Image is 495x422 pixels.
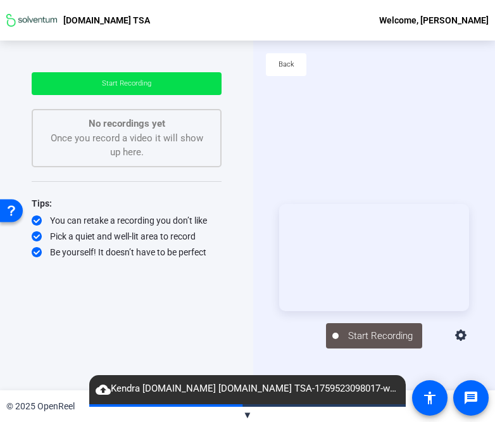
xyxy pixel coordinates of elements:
button: Back [266,53,306,76]
span: Kendra [DOMAIN_NAME] [DOMAIN_NAME] TSA-1759523098017-webcam [89,381,406,397]
button: Start Recording [326,323,422,348]
mat-icon: message [463,390,479,406]
p: [DOMAIN_NAME] TSA [63,13,150,28]
div: Welcome, [PERSON_NAME] [379,13,489,28]
span: ▼ [243,409,253,421]
img: OpenReel logo [6,14,57,27]
div: You can retake a recording you don’t like [32,214,222,227]
span: Start Recording [102,79,151,87]
p: No recordings yet [46,117,208,131]
div: Pick a quiet and well-lit area to record [32,230,222,243]
div: Tips: [32,196,222,211]
div: Be yourself! It doesn’t have to be perfect [32,246,222,259]
button: Start Recording [32,72,222,95]
div: © 2025 OpenReel [6,400,75,413]
mat-icon: accessibility [422,390,437,406]
span: Start Recording [339,329,422,343]
mat-icon: cloud_upload [96,382,111,397]
span: Back [279,55,294,74]
div: Once you record a video it will show up here. [46,117,208,160]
